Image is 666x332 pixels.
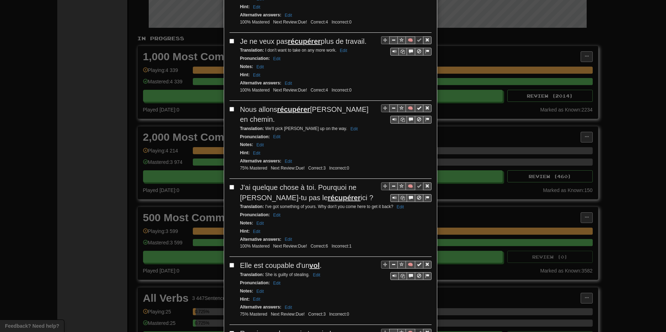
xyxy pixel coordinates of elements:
[271,55,283,63] button: Edit
[251,71,263,79] button: Edit
[240,289,253,294] strong: Notes :
[240,126,360,131] small: We'll pick [PERSON_NAME] up on the way.
[381,182,432,202] div: Sentence controls
[298,20,307,25] span: 2025-08-29
[240,105,369,124] span: Nous allons [PERSON_NAME] en chemin.
[240,37,367,45] span: Je ne veux pas plus de travail.
[328,194,360,202] u: récupérer
[271,279,283,287] button: Edit
[254,141,266,149] button: Edit
[251,3,263,11] button: Edit
[240,72,250,77] strong: Hint :
[381,104,432,124] div: Sentence controls
[238,19,271,25] li: 100% Mastered
[240,81,281,85] strong: Alternative answers :
[327,165,351,171] li: Incorrect: 0
[282,304,294,311] button: Edit
[309,243,330,249] li: Correct: 6
[240,237,281,242] strong: Alternative answers :
[390,272,432,280] div: Sentence controls
[311,271,322,279] button: Edit
[296,312,305,317] span: 2025-09-10
[390,48,432,56] div: Sentence controls
[381,260,432,280] div: Sentence controls
[395,203,406,211] button: Edit
[240,56,270,61] strong: Pronunciation :
[240,204,406,209] small: I've got something of yours. Why don't you come here to get it back?
[309,19,330,25] li: Correct: 4
[406,182,415,190] button: 🧠
[240,48,349,53] small: I don't want to take on any more work.
[240,12,281,17] strong: Alternative answers :
[254,287,266,295] button: Edit
[240,4,250,9] strong: Hint :
[390,194,432,202] div: Sentence controls
[298,244,307,249] span: 2025-08-24
[240,204,264,209] strong: Translation :
[330,19,353,25] li: Incorrect: 0
[277,105,310,113] u: récupérer
[381,36,432,56] div: Sentence controls
[269,311,306,317] li: Next Review:
[269,165,306,171] li: Next Review:
[282,79,294,87] button: Edit
[240,64,253,69] strong: Notes :
[282,235,294,243] button: Edit
[240,48,264,53] strong: Translation :
[240,272,264,277] strong: Translation :
[240,221,253,225] strong: Notes :
[306,311,327,317] li: Correct: 3
[298,88,307,93] span: 2025-08-30
[240,159,281,164] strong: Alternative answers :
[238,165,269,171] li: 75% Mastered
[251,228,263,235] button: Edit
[240,126,264,131] strong: Translation :
[406,104,415,112] button: 🧠
[406,261,415,269] button: 🧠
[338,47,349,55] button: Edit
[238,311,269,317] li: 75% Mastered
[306,165,327,171] li: Correct: 3
[271,243,309,249] li: Next Review:
[330,243,353,249] li: Incorrect: 1
[271,19,309,25] li: Next Review:
[240,142,253,147] strong: Notes :
[240,305,281,310] strong: Alternative answers :
[240,134,270,139] strong: Pronunciation :
[240,272,323,277] small: She is guilty of stealing.
[271,87,309,93] li: Next Review:
[327,311,351,317] li: Incorrect: 0
[240,297,250,302] strong: Hint :
[240,150,250,155] strong: Hint :
[240,229,250,234] strong: Hint :
[288,37,321,45] u: récupérer
[348,125,360,133] button: Edit
[282,157,294,165] button: Edit
[310,261,320,269] u: vol
[330,87,353,93] li: Incorrect: 0
[309,87,330,93] li: Correct: 4
[240,280,270,285] strong: Pronunciation :
[238,87,271,93] li: 100% Mastered
[390,116,432,124] div: Sentence controls
[251,295,263,303] button: Edit
[251,149,263,157] button: Edit
[271,133,283,141] button: Edit
[254,63,266,71] button: Edit
[240,212,270,217] strong: Pronunciation :
[406,36,415,44] button: 🧠
[271,211,283,219] button: Edit
[296,166,305,171] span: 2025-09-09
[254,219,266,227] button: Edit
[240,183,374,202] span: J'ai quelque chose à toi. Pourquoi ne [PERSON_NAME]-tu pas le ici ?
[238,243,271,249] li: 100% Mastered
[282,11,294,19] button: Edit
[240,261,322,269] span: Elle est coupable d'un .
